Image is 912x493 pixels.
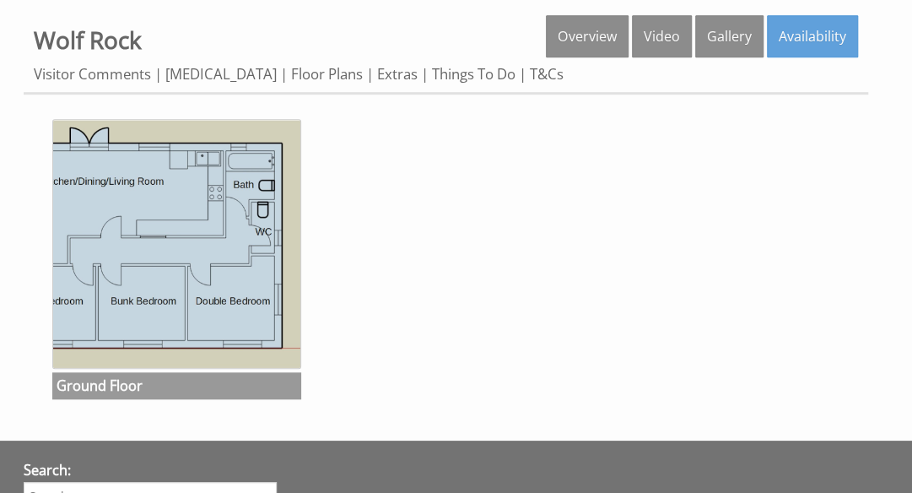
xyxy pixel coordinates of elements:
a: T&Cs [530,64,564,84]
a: [MEDICAL_DATA] [165,64,277,84]
h3: Ground Floor [52,372,301,399]
a: Things To Do [432,64,515,84]
img: Ground Floor [52,119,301,368]
a: Floor Plans [291,64,363,84]
a: Availability [767,15,858,57]
a: Visitor Comments [34,64,151,84]
a: Extras [377,64,418,84]
a: Overview [546,15,629,57]
h3: Search: [24,461,277,479]
a: Gallery [695,15,764,57]
a: Wolf Rock [34,24,142,56]
a: Video [632,15,692,57]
